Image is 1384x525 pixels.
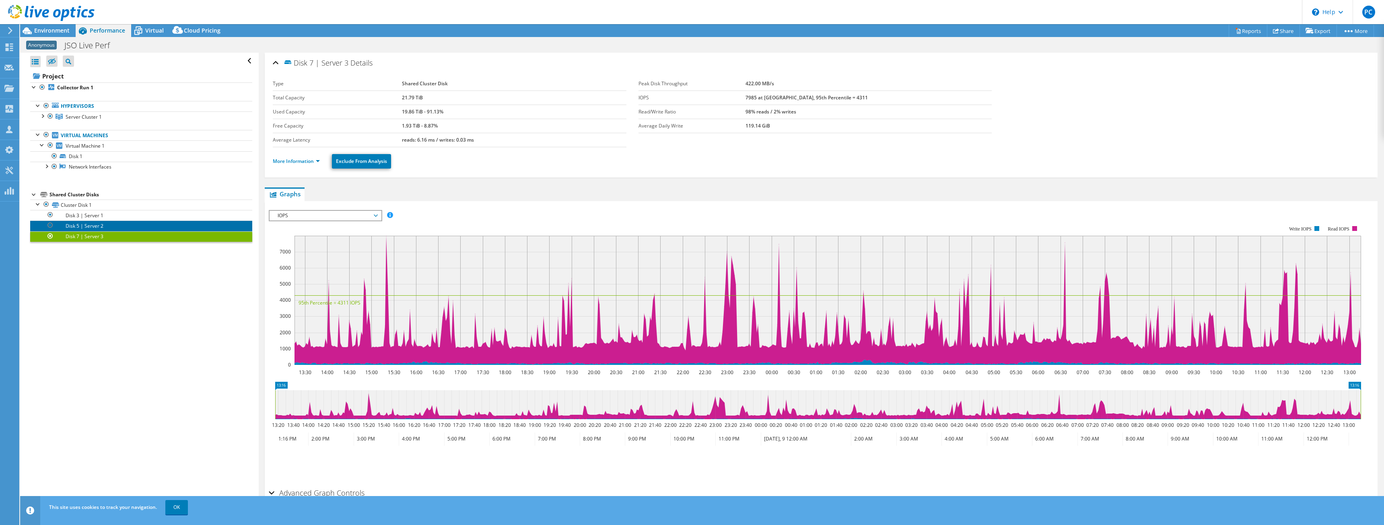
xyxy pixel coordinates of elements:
label: Read/Write Ratio [638,108,746,116]
text: 05:40 [1011,422,1024,428]
text: 2000 [280,329,291,336]
svg: \n [1312,8,1319,16]
text: 05:00 [988,369,1000,376]
a: More Information [273,158,320,165]
text: 10:20 [1222,422,1234,428]
a: Virtual Machine 1 [30,140,252,151]
text: 17:30 [477,369,489,376]
text: 06:00 [1026,422,1038,428]
text: 20:30 [610,369,622,376]
span: PC [1362,6,1375,19]
a: More [1337,25,1374,37]
text: 4000 [280,296,291,303]
label: Total Capacity [273,94,402,102]
text: 17:20 [453,422,465,428]
text: 19:00 [543,369,556,376]
text: 05:30 [1010,369,1022,376]
text: 10:00 [1207,422,1219,428]
text: 05:20 [996,422,1008,428]
text: 03:40 [921,422,933,428]
div: Shared Cluster Disks [49,190,252,200]
text: 14:20 [317,422,330,428]
text: 01:00 [810,369,822,376]
a: Exclude From Analysis [332,154,391,169]
text: 12:20 [1312,422,1325,428]
text: 17:40 [468,422,481,428]
text: 11:00 [1254,369,1267,376]
text: 09:40 [1192,422,1204,428]
text: 06:40 [1056,422,1069,428]
text: 7000 [280,248,291,255]
text: 02:00 [845,422,857,428]
text: Read IOPS [1328,226,1350,232]
a: Share [1267,25,1300,37]
a: Disk 7 | Server 3 [30,231,252,242]
label: Average Daily Write [638,122,746,130]
text: 06:00 [1032,369,1044,376]
a: Network Interfaces [30,162,252,172]
b: 19.86 TiB - 91.13% [402,108,443,115]
text: 10:30 [1232,369,1244,376]
a: Collector Run 1 [30,82,252,93]
text: 16:00 [410,369,422,376]
text: 17:00 [454,369,467,376]
text: 22:40 [694,422,707,428]
text: 08:30 [1143,369,1155,376]
label: Average Latency [273,136,402,144]
text: 06:30 [1054,369,1067,376]
span: This site uses cookies to track your navigation. [49,504,157,511]
span: IOPS [274,211,377,220]
text: 14:30 [343,369,356,376]
text: 1000 [280,345,291,352]
text: 13:00 [1343,422,1355,428]
a: Reports [1229,25,1267,37]
h2: Advanced Graph Controls [269,485,365,501]
text: 04:20 [951,422,963,428]
span: Virtual Machine 1 [66,142,105,149]
b: 98% reads / 2% writes [746,108,796,115]
text: 09:20 [1177,422,1189,428]
text: 12:40 [1328,422,1340,428]
text: 13:20 [272,422,284,428]
text: 08:40 [1147,422,1159,428]
text: 20:00 [588,369,600,376]
text: 23:40 [739,422,752,428]
label: Free Capacity [273,122,402,130]
text: 04:30 [966,369,978,376]
text: 16:40 [423,422,435,428]
text: 3000 [280,313,291,319]
text: 03:00 [890,422,903,428]
text: 15:00 [365,369,378,376]
text: 18:40 [513,422,526,428]
text: 23:20 [725,422,737,428]
text: 01:20 [815,422,827,428]
text: 0 [288,361,291,368]
a: Project [30,70,252,82]
label: Type [273,80,402,88]
text: 11:40 [1282,422,1295,428]
text: Write IOPS [1289,226,1312,232]
text: 95th Percentile = 4311 IOPS [299,299,360,306]
text: 02:30 [877,369,889,376]
text: 04:00 [935,422,948,428]
b: 21.79 TiB [402,94,423,101]
b: 119.14 GiB [746,122,770,129]
text: 19:30 [566,369,578,376]
span: Performance [90,27,125,34]
span: Server Cluster 1 [66,113,102,120]
text: 6000 [280,264,291,271]
text: 12:00 [1297,422,1310,428]
text: 18:30 [521,369,533,376]
span: Details [350,58,373,68]
text: 19:00 [529,422,541,428]
text: 5000 [280,280,291,287]
text: 13:30 [299,369,311,376]
text: 12:00 [1299,369,1311,376]
text: 14:00 [321,369,334,376]
text: 20:00 [574,422,586,428]
span: Cloud Pricing [184,27,220,34]
b: 7985 at [GEOGRAPHIC_DATA], 95th Percentile = 4311 [746,94,868,101]
h1: JSO Live Perf [61,41,122,50]
text: 00:40 [785,422,797,428]
b: Collector Run 1 [57,84,93,91]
